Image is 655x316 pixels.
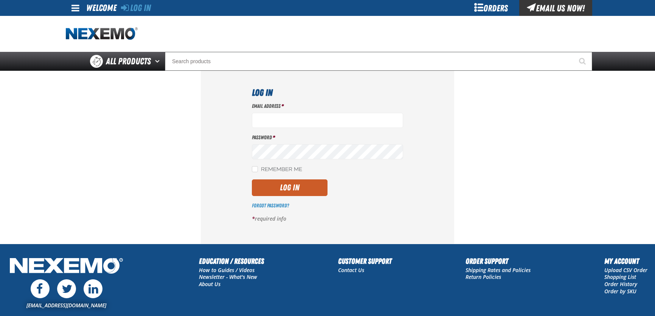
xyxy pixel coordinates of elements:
label: Email Address [252,103,403,110]
a: Upload CSV Order [604,266,647,274]
input: Search [165,52,592,71]
span: All Products [106,54,151,68]
input: Remember Me [252,166,258,172]
h2: Education / Resources [199,255,264,267]
a: Order by SKU [604,288,636,295]
label: Password [252,134,403,141]
a: Order History [604,280,637,288]
a: Shipping Rates and Policies [466,266,531,274]
a: Shopping List [604,273,636,280]
a: Newsletter - What's New [199,273,257,280]
a: Contact Us [338,266,364,274]
button: Start Searching [573,52,592,71]
h1: Log In [252,86,403,100]
a: [EMAIL_ADDRESS][DOMAIN_NAME] [26,302,106,309]
h2: Order Support [466,255,531,267]
a: Home [66,27,138,40]
a: Forgot Password? [252,202,289,209]
h2: Customer Support [338,255,392,267]
button: Open All Products pages [152,52,165,71]
label: Remember Me [252,166,302,173]
a: About Us [199,280,220,288]
img: Nexemo Logo [8,255,125,278]
button: Log In [252,179,327,196]
a: How to Guides / Videos [199,266,255,274]
h2: My Account [604,255,647,267]
p: required info [252,215,403,223]
img: Nexemo logo [66,27,138,40]
a: Log In [121,3,151,13]
a: Return Policies [466,273,501,280]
